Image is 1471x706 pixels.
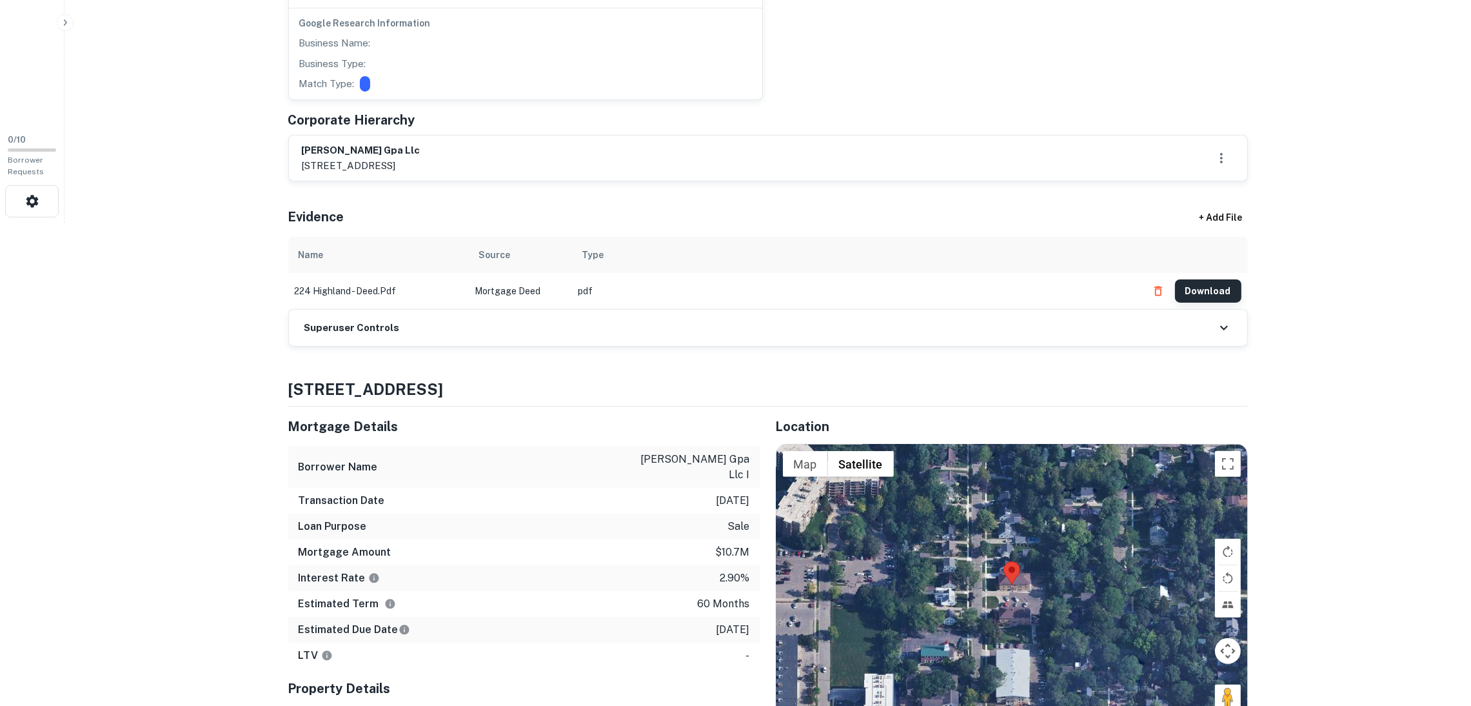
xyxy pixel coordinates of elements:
[288,207,344,227] h5: Evidence
[1407,603,1471,665] iframe: Chat Widget
[299,56,366,72] p: Business Type:
[716,493,750,509] p: [DATE]
[299,493,385,509] h6: Transaction Date
[288,237,1248,309] div: scrollable content
[299,596,396,612] h6: Estimated Term
[783,451,828,477] button: Show street map
[716,622,750,638] p: [DATE]
[1176,206,1266,229] div: + Add File
[299,16,752,30] h6: Google Research Information
[299,459,378,475] h6: Borrower Name
[299,519,367,534] h6: Loan Purpose
[299,648,333,663] h6: LTV
[1215,539,1241,565] button: Rotate map clockwise
[698,596,750,612] p: 60 months
[384,598,396,610] svg: Term is based on a standard schedule for this type of loan.
[1215,592,1241,618] button: Tilt map
[582,247,604,263] div: Type
[8,156,44,176] span: Borrower Requests
[288,110,415,130] h5: Corporate Hierarchy
[299,247,324,263] div: Name
[288,378,1248,401] h4: [STREET_ADDRESS]
[746,648,750,663] p: -
[299,76,355,92] p: Match Type:
[1215,638,1241,664] button: Map camera controls
[302,158,420,174] p: [STREET_ADDRESS]
[368,572,380,584] svg: The interest rates displayed on the website are for informational purposes only and may be report...
[288,273,469,309] td: 224 highland - deed.pdf
[299,545,391,560] h6: Mortgage Amount
[302,143,420,158] h6: [PERSON_NAME] gpa llc
[1215,451,1241,477] button: Toggle fullscreen view
[828,451,894,477] button: Show satellite imagery
[1147,281,1170,301] button: Delete file
[288,237,469,273] th: Name
[321,650,333,661] svg: LTVs displayed on the website are for informational purposes only and may be reported incorrectly...
[299,622,410,638] h6: Estimated Due Date
[299,35,371,51] p: Business Name:
[716,545,750,560] p: $10.7m
[304,321,400,336] h6: Superuser Controls
[720,570,750,586] p: 2.90%
[399,624,410,636] svg: Estimate is based on a standard schedule for this type of loan.
[288,417,760,436] h5: Mortgage Details
[1215,565,1241,591] button: Rotate map counterclockwise
[469,237,572,273] th: Source
[288,679,760,698] h5: Property Details
[479,247,511,263] div: Source
[8,135,26,145] span: 0 / 10
[572,273,1140,309] td: pdf
[728,519,750,534] p: sale
[634,452,750,483] p: [PERSON_NAME] gpa llc i
[572,237,1140,273] th: Type
[469,273,572,309] td: Mortgage Deed
[776,417,1248,436] h5: Location
[299,570,380,586] h6: Interest Rate
[1175,279,1241,303] button: Download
